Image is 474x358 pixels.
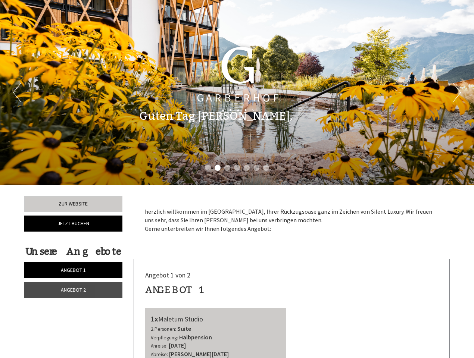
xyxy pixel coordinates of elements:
b: Halbpension [179,333,212,341]
span: Angebot 2 [61,286,86,293]
button: Next [453,83,461,102]
b: Suite [177,325,191,332]
small: Verpflegung: [151,335,178,341]
b: 1x [151,314,158,323]
div: Maletum Studio [151,314,281,324]
b: [DATE] [169,342,186,349]
button: Previous [13,83,21,102]
h1: Guten Tag [PERSON_NAME], [139,110,293,122]
span: Angebot 1 von 2 [145,271,190,279]
a: Zur Website [24,196,122,212]
a: Jetzt buchen [24,216,122,232]
small: 2 Personen: [151,326,176,332]
p: herzlich willkommen im [GEOGRAPHIC_DATA], Ihrer Rückzugsoase ganz im Zeichen von Silent Luxury. W... [145,207,439,233]
small: Abreise: [151,351,168,358]
small: Anreise: [151,343,168,349]
div: Angebot 1 [145,283,205,297]
div: Unsere Angebote [24,245,122,258]
b: [PERSON_NAME][DATE] [169,350,229,358]
span: Angebot 1 [61,267,86,273]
